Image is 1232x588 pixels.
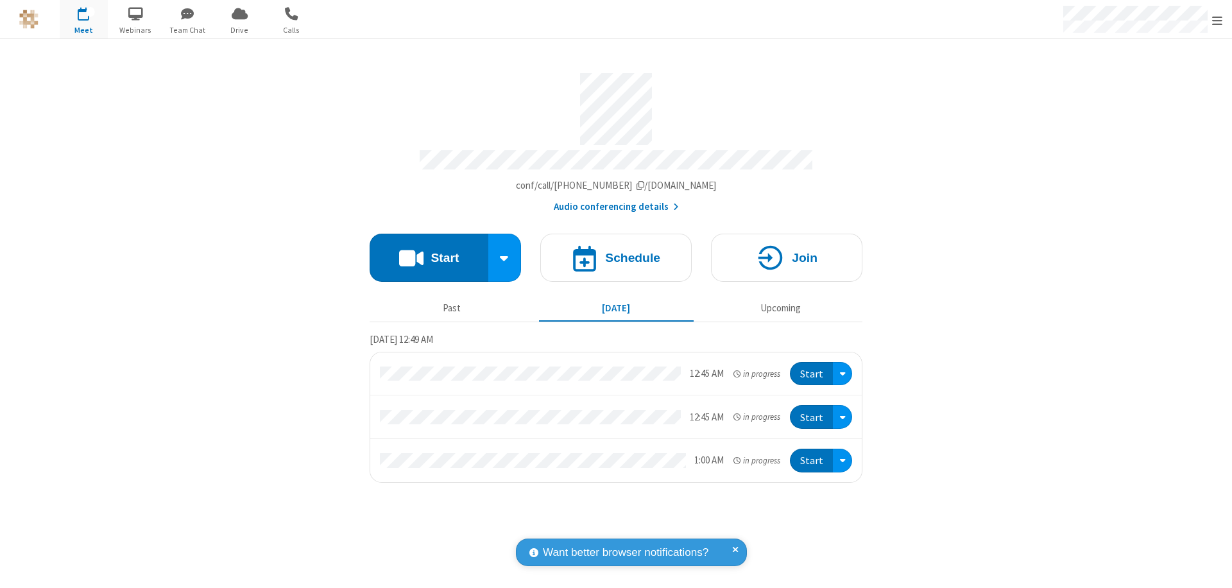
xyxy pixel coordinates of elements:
h4: Schedule [605,252,660,264]
img: QA Selenium DO NOT DELETE OR CHANGE [19,10,38,29]
em: in progress [733,368,780,380]
button: Upcoming [703,296,858,320]
button: Join [711,234,862,282]
div: 3 [87,7,95,17]
section: Account details [370,64,862,214]
em: in progress [733,411,780,423]
h4: Start [431,252,459,264]
div: Open menu [833,449,852,472]
button: Past [375,296,529,320]
div: 12:45 AM [690,410,724,425]
div: Start conference options [488,234,522,282]
span: Meet [60,24,108,36]
div: 12:45 AM [690,367,724,381]
span: Drive [216,24,264,36]
span: [DATE] 12:49 AM [370,333,433,345]
em: in progress [733,454,780,467]
div: Open menu [833,405,852,429]
button: Start [790,405,833,429]
button: [DATE] [539,296,694,320]
div: 1:00 AM [694,453,724,468]
section: Today's Meetings [370,332,862,483]
span: Team Chat [164,24,212,36]
button: Audio conferencing details [554,200,679,214]
button: Start [370,234,488,282]
button: Copy my meeting room linkCopy my meeting room link [516,178,717,193]
span: Want better browser notifications? [543,544,708,561]
span: Webinars [112,24,160,36]
button: Start [790,449,833,472]
button: Start [790,362,833,386]
span: Calls [268,24,316,36]
div: Open menu [833,362,852,386]
span: Copy my meeting room link [516,179,717,191]
button: Schedule [540,234,692,282]
h4: Join [792,252,817,264]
